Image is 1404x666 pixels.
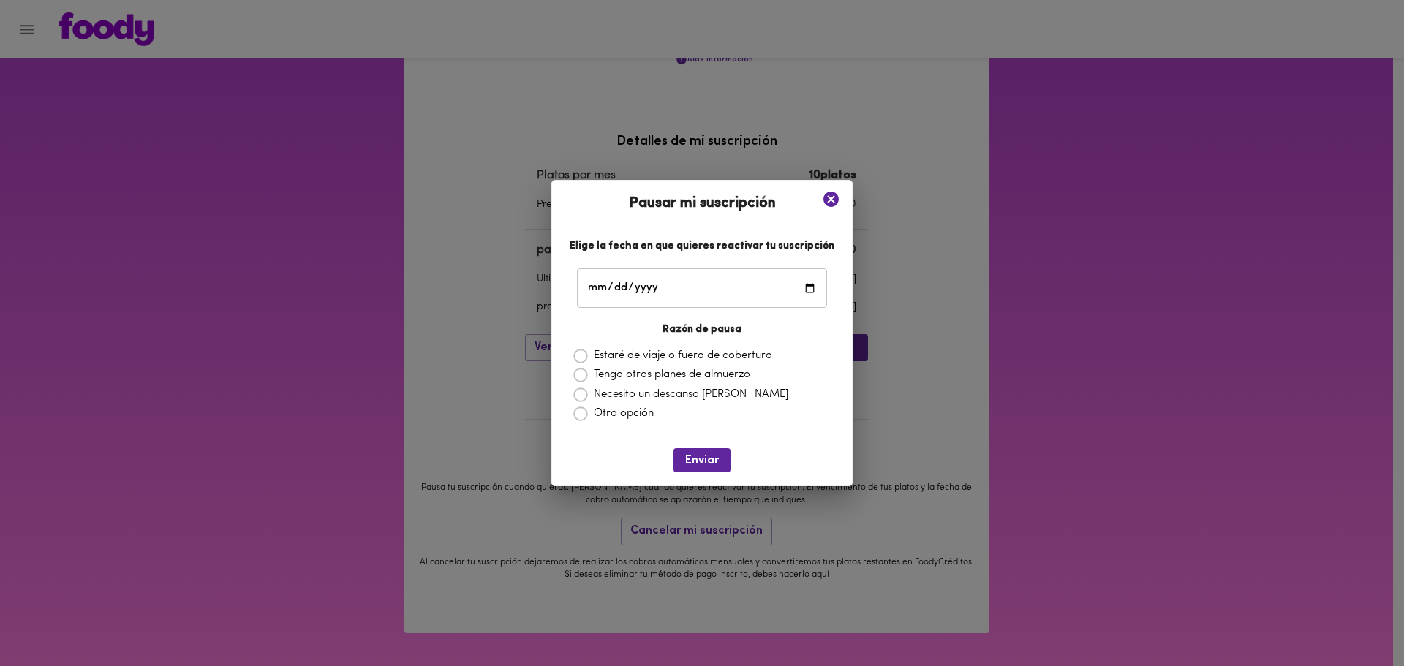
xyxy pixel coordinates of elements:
[570,241,834,251] b: Elige la fecha en que quieres reactivar tu suscripción
[629,196,776,211] b: Pausar mi suscripción
[594,387,788,402] p: Necesito un descanso [PERSON_NAME]
[685,454,719,468] span: Enviar
[663,324,741,335] b: Razón de pausa
[1319,581,1389,651] iframe: Messagebird Livechat Widget
[594,348,772,363] p: Estaré de viaje o fuera de cobertura
[594,367,750,382] p: Tengo otros planes de almuerzo
[673,448,731,472] button: Enviar
[594,406,654,421] p: Otra opción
